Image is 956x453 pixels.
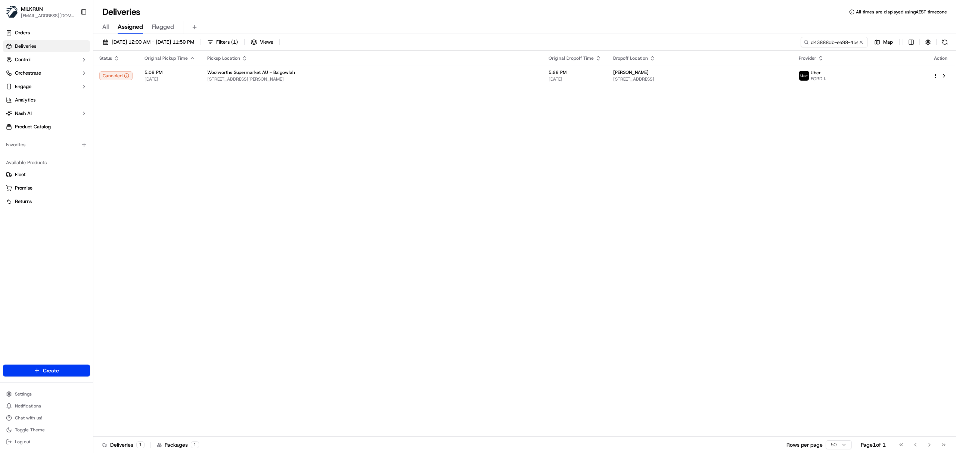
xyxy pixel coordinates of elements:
[260,39,273,46] span: Views
[191,441,199,448] div: 1
[99,71,133,80] button: Canceled
[3,425,90,435] button: Toggle Theme
[613,69,649,75] span: [PERSON_NAME]
[15,124,51,130] span: Product Catalog
[15,97,35,103] span: Analytics
[6,6,18,18] img: MILKRUN
[801,37,868,47] input: Type to search
[3,81,90,93] button: Engage
[15,198,32,205] span: Returns
[3,107,90,119] button: Nash AI
[15,83,31,90] span: Engage
[940,37,950,47] button: Refresh
[15,171,26,178] span: Fleet
[15,185,32,191] span: Promise
[6,171,87,178] a: Fleet
[99,55,112,61] span: Status
[3,121,90,133] a: Product Catalog
[3,40,90,52] a: Deliveries
[118,22,143,31] span: Assigned
[15,70,41,76] span: Orchestrate
[3,182,90,194] button: Promise
[15,439,30,445] span: Log out
[145,69,195,75] span: 5:08 PM
[15,391,32,397] span: Settings
[3,401,90,411] button: Notifications
[112,39,194,46] span: [DATE] 12:00 AM - [DATE] 11:59 PM
[549,76,601,82] span: [DATE]
[145,55,188,61] span: Original Pickup Time
[3,413,90,423] button: Chat with us!
[3,27,90,39] a: Orders
[3,157,90,169] div: Available Products
[15,110,32,117] span: Nash AI
[43,367,59,374] span: Create
[204,37,241,47] button: Filters(1)
[799,55,816,61] span: Provider
[145,76,195,82] span: [DATE]
[3,437,90,447] button: Log out
[6,185,87,191] a: Promise
[3,365,90,377] button: Create
[786,441,823,449] p: Rows per page
[3,94,90,106] a: Analytics
[861,441,886,449] div: Page 1 of 1
[21,5,43,13] button: MILKRUN
[15,56,31,63] span: Control
[99,37,198,47] button: [DATE] 12:00 AM - [DATE] 11:59 PM
[799,71,809,81] img: uber-new-logo.jpeg
[613,76,786,82] span: [STREET_ADDRESS]
[157,441,199,449] div: Packages
[102,441,145,449] div: Deliveries
[207,55,240,61] span: Pickup Location
[3,54,90,66] button: Control
[102,22,109,31] span: All
[3,67,90,79] button: Orchestrate
[933,55,949,61] div: Action
[549,69,601,75] span: 5:28 PM
[152,22,174,31] span: Flagged
[871,37,896,47] button: Map
[216,39,238,46] span: Filters
[15,43,36,50] span: Deliveries
[231,39,238,46] span: ( 1 )
[6,198,87,205] a: Returns
[613,55,648,61] span: Dropoff Location
[15,427,45,433] span: Toggle Theme
[102,6,140,18] h1: Deliveries
[883,39,893,46] span: Map
[136,441,145,448] div: 1
[811,70,821,76] span: Uber
[207,76,537,82] span: [STREET_ADDRESS][PERSON_NAME]
[811,76,826,82] span: FORD I.
[15,403,41,409] span: Notifications
[248,37,276,47] button: Views
[549,55,594,61] span: Original Dropoff Time
[3,196,90,207] button: Returns
[3,389,90,399] button: Settings
[3,139,90,151] div: Favorites
[856,9,947,15] span: All times are displayed using AEST timezone
[21,13,74,19] button: [EMAIL_ADDRESS][DOMAIN_NAME]
[3,169,90,181] button: Fleet
[3,3,77,21] button: MILKRUNMILKRUN[EMAIL_ADDRESS][DOMAIN_NAME]
[15,29,30,36] span: Orders
[207,69,295,75] span: Woolworths Supermarket AU - Balgowlah
[15,415,42,421] span: Chat with us!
